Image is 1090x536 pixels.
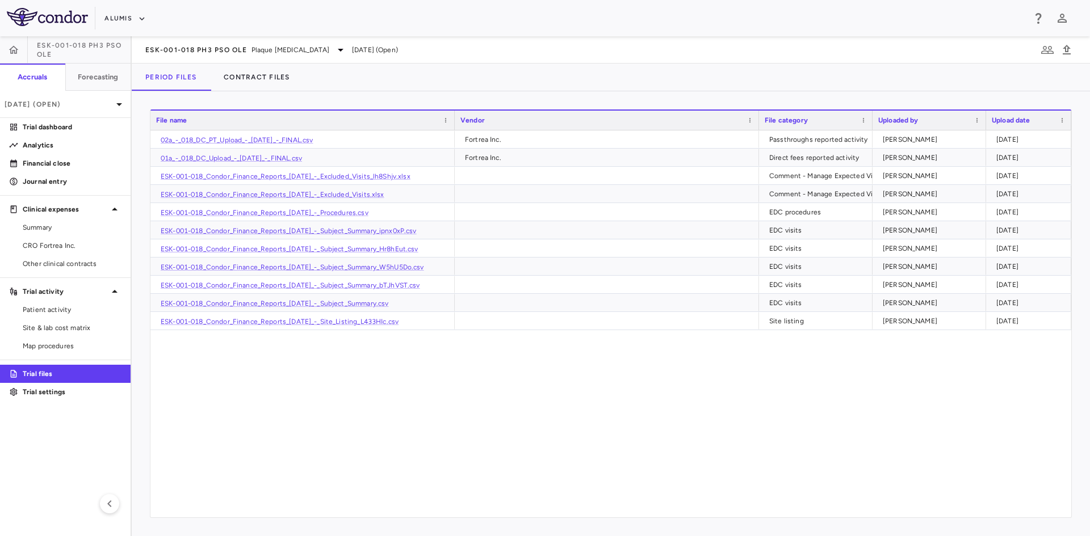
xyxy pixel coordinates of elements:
p: [DATE] (Open) [5,99,112,109]
span: File category [765,116,808,124]
a: 02a_-_018_DC_PT_Upload_-_[DATE]_-_FINAL.csv [161,136,313,144]
div: EDC visits [769,294,867,312]
div: [DATE] [996,167,1066,185]
div: Site listing [769,312,867,330]
div: Fortrea Inc. [465,149,753,167]
div: [PERSON_NAME] [883,239,980,258]
div: [PERSON_NAME] [883,276,980,294]
div: [DATE] [996,130,1066,149]
div: Comment - Manage Expected Visits: Patient Journey [769,167,938,185]
p: Financial close [23,158,121,168]
span: Summary [23,222,121,233]
span: [DATE] (Open) [352,45,398,55]
div: [PERSON_NAME] [883,203,980,221]
div: EDC visits [769,276,867,294]
div: EDC visits [769,258,867,276]
span: Site & lab cost matrix [23,323,121,333]
span: Uploaded by [878,116,919,124]
div: [DATE] [996,239,1066,258]
a: ESK-001-018_Condor_Finance_Reports_[DATE]_-_Subject_Summary_ipnx0xP.csv [161,227,417,235]
div: EDC procedures [769,203,867,221]
span: CRO Fortrea Inc. [23,240,121,251]
div: [DATE] [996,258,1066,276]
div: [PERSON_NAME] [883,167,980,185]
a: ESK-001-018_Condor_Finance_Reports_[DATE]_-_Procedures.csv [161,209,368,217]
div: [DATE] [996,312,1066,330]
p: Trial activity [23,286,108,297]
span: ESK-001-018 Ph3 PsO OLE [145,45,247,54]
div: Fortrea Inc. [465,130,753,149]
a: ESK-001-018_Condor_Finance_Reports_[DATE]_-_Excluded_Visits.xlsx [161,191,384,199]
div: [DATE] [996,221,1066,239]
div: Comment - Manage Expected Visits: Patient Journey [769,185,938,203]
p: Journal entry [23,176,121,187]
span: Patient activity [23,305,121,315]
img: logo-full-BYUhSk78.svg [7,8,88,26]
p: Trial settings [23,387,121,397]
h6: Accruals [18,72,47,82]
div: [PERSON_NAME] [883,258,980,276]
button: Contract Files [210,64,304,91]
div: [DATE] [996,149,1066,167]
a: ESK-001-018_Condor_Finance_Reports_[DATE]_-_Subject_Summary_bTJhVST.csv [161,281,420,289]
p: Clinical expenses [23,204,108,214]
p: Trial dashboard [23,122,121,132]
a: ESK-001-018_Condor_Finance_Reports_[DATE]_-_Excluded_Visits_lh8Shjv.xlsx [161,172,410,180]
div: [PERSON_NAME] [883,221,980,239]
div: [DATE] [996,185,1066,203]
a: ESK-001-018_Condor_Finance_Reports_[DATE]_-_Subject_Summary.csv [161,299,388,307]
div: Passthroughs reported activity [769,130,868,149]
a: 01a_-_018_DC_Upload_-_[DATE]_-_FINAL.csv [161,154,302,162]
span: Plaque [MEDICAL_DATA] [251,45,329,55]
div: [DATE] [996,276,1066,294]
div: EDC visits [769,239,867,258]
div: Direct fees reported activity [769,149,867,167]
div: EDC visits [769,221,867,239]
span: Map procedures [23,341,121,351]
a: ESK-001-018_Condor_Finance_Reports_[DATE]_-_Subject_Summary_W5hU5Do.csv [161,263,424,271]
div: [PERSON_NAME] [883,130,980,149]
span: Vendor [460,116,485,124]
span: ESK-001-018 Ph3 PsO OLE [37,41,131,59]
a: ESK-001-018_Condor_Finance_Reports_[DATE]_-_Subject_Summary_Hr8hEut.csv [161,245,418,253]
div: [PERSON_NAME] [883,312,980,330]
div: [PERSON_NAME] [883,185,980,203]
div: [PERSON_NAME] [883,149,980,167]
div: [PERSON_NAME] [883,294,980,312]
span: Other clinical contracts [23,259,121,269]
span: Upload date [992,116,1030,124]
h6: Forecasting [78,72,119,82]
span: File name [156,116,187,124]
button: Alumis [104,10,146,28]
div: [DATE] [996,203,1066,221]
button: Period Files [132,64,210,91]
div: [DATE] [996,294,1066,312]
p: Trial files [23,369,121,379]
p: Analytics [23,140,121,150]
a: ESK-001-018_Condor_Finance_Reports_[DATE]_-_Site_Listing_L433HIc.csv [161,318,399,326]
